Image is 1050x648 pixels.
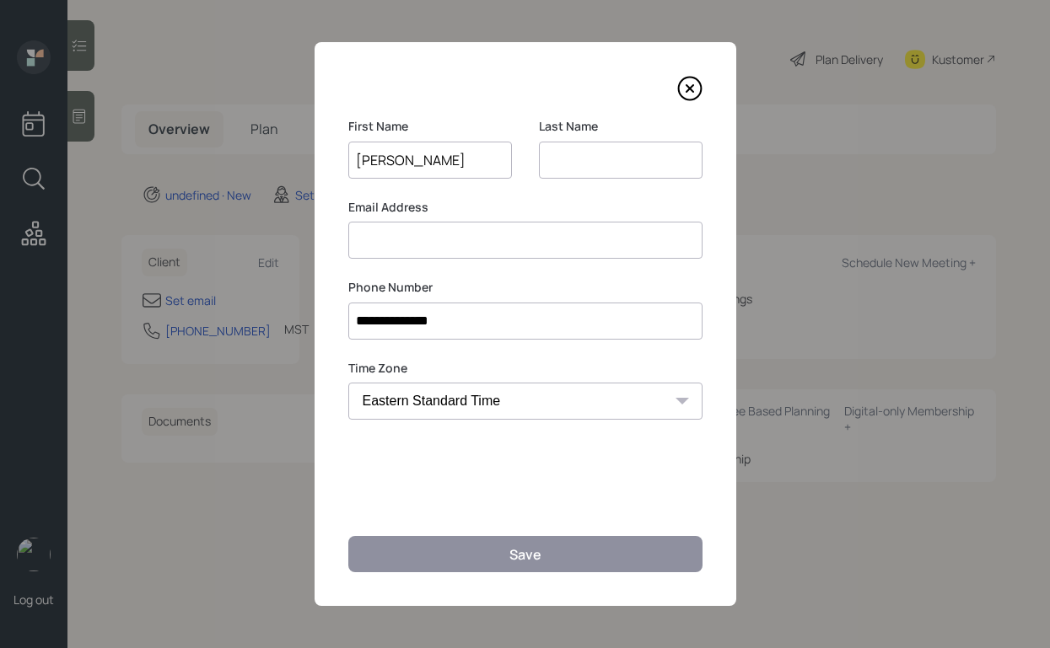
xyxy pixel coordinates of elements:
label: Phone Number [348,279,703,296]
label: Time Zone [348,360,703,377]
label: Email Address [348,199,703,216]
label: First Name [348,118,512,135]
label: Last Name [539,118,703,135]
button: Save [348,536,703,572]
div: Save [509,545,541,564]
